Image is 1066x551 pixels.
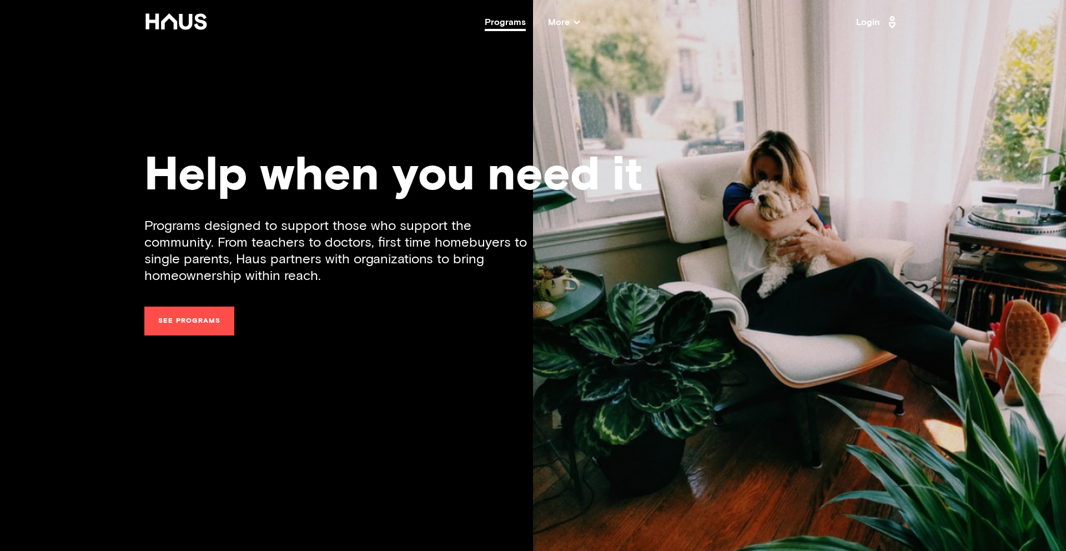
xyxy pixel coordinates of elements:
[485,18,526,27] a: Programs
[144,218,533,284] div: Programs designed to support those who support the community. From teachers to doctors, first tim...
[144,153,922,200] div: Help when you need it
[548,18,580,27] span: More
[856,13,899,31] a: Login
[144,307,234,335] a: See programs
